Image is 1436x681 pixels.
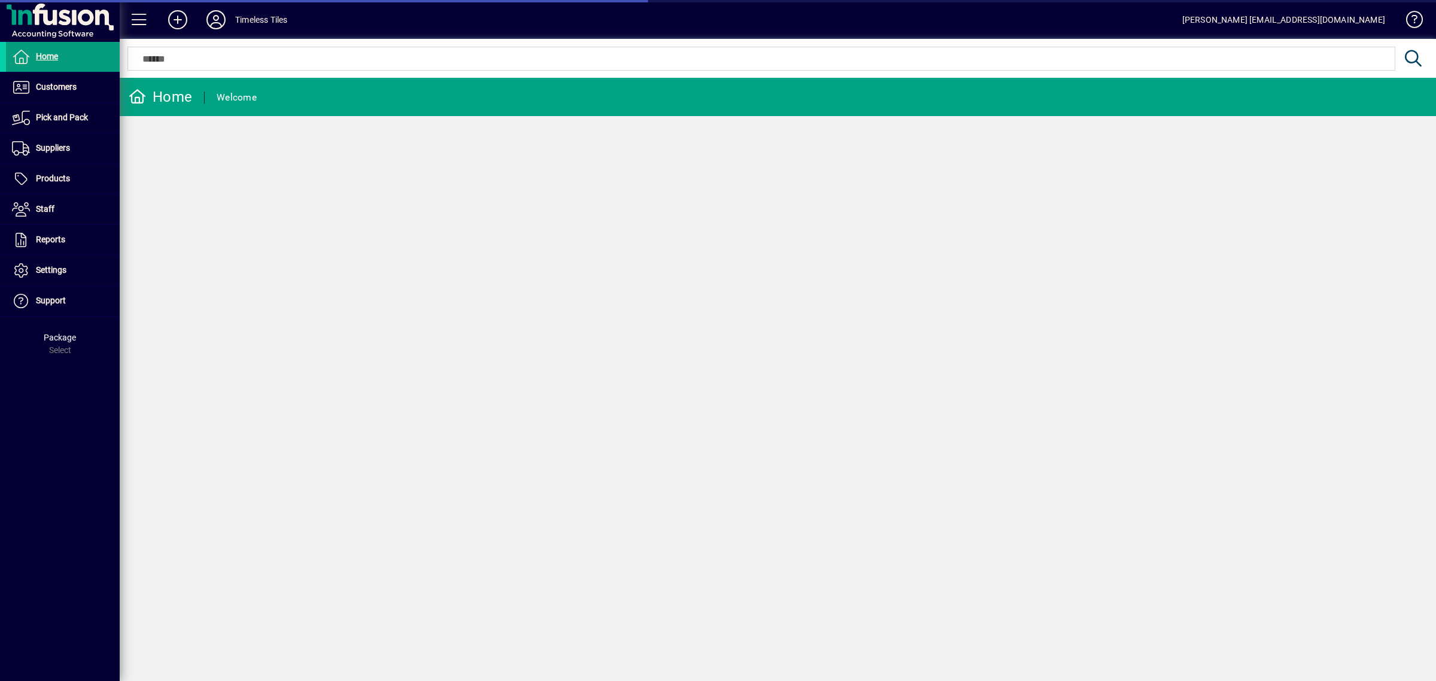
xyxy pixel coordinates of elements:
[129,87,192,107] div: Home
[6,256,120,285] a: Settings
[6,194,120,224] a: Staff
[235,10,287,29] div: Timeless Tiles
[6,286,120,316] a: Support
[159,9,197,31] button: Add
[36,235,65,244] span: Reports
[36,82,77,92] span: Customers
[197,9,235,31] button: Profile
[36,51,58,61] span: Home
[6,164,120,194] a: Products
[36,113,88,122] span: Pick and Pack
[217,88,257,107] div: Welcome
[36,143,70,153] span: Suppliers
[6,72,120,102] a: Customers
[36,174,70,183] span: Products
[44,333,76,342] span: Package
[36,296,66,305] span: Support
[36,204,54,214] span: Staff
[36,265,66,275] span: Settings
[6,133,120,163] a: Suppliers
[1182,10,1385,29] div: [PERSON_NAME] [EMAIL_ADDRESS][DOMAIN_NAME]
[6,103,120,133] a: Pick and Pack
[6,225,120,255] a: Reports
[1397,2,1421,41] a: Knowledge Base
